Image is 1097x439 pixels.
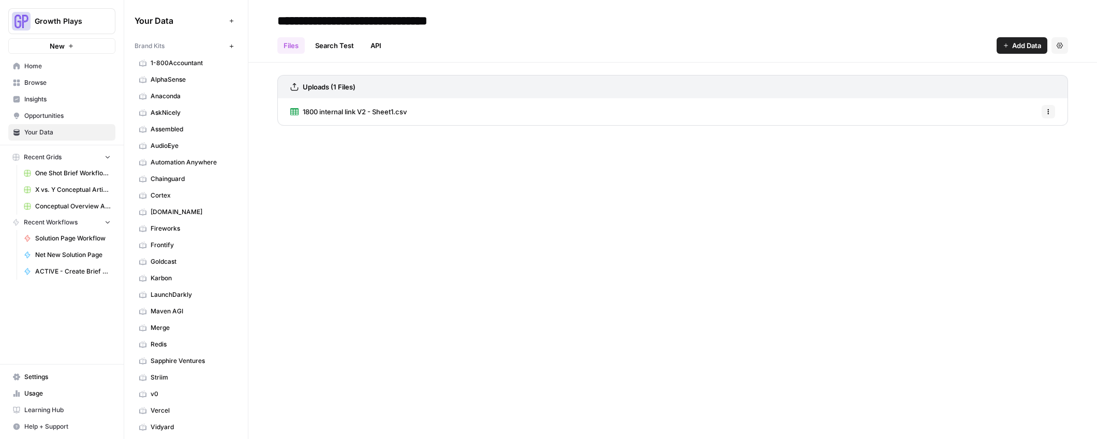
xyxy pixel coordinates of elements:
span: Settings [24,372,111,382]
a: Browse [8,74,115,91]
span: [DOMAIN_NAME] [151,207,233,217]
span: New [50,41,65,51]
a: Learning Hub [8,402,115,418]
a: Files [277,37,305,54]
a: X vs. Y Conceptual Articles [19,181,115,198]
a: Anaconda [135,88,238,104]
a: Usage [8,385,115,402]
a: Opportunities [8,108,115,124]
span: Fireworks [151,224,233,233]
h3: Uploads (1 Files) [303,82,355,92]
a: Net New Solution Page [19,247,115,263]
a: AlphaSense [135,71,238,88]
a: Settings [8,369,115,385]
a: AskNicely [135,104,238,121]
a: Frontify [135,237,238,253]
a: Striim [135,369,238,386]
span: Add Data [1012,40,1041,51]
a: Search Test [309,37,360,54]
span: Automation Anywhere [151,158,233,167]
a: AudioEye [135,138,238,154]
a: [DOMAIN_NAME] [135,204,238,220]
span: Usage [24,389,111,398]
button: Recent Workflows [8,215,115,230]
span: Sapphire Ventures [151,356,233,366]
span: Learning Hub [24,405,111,415]
a: Assembled [135,121,238,138]
a: 1-800Accountant [135,55,238,71]
span: AudioEye [151,141,233,150]
span: Cortex [151,191,233,200]
span: Your Data [135,14,225,27]
span: Help + Support [24,422,111,431]
button: Add Data [997,37,1047,54]
a: Merge [135,320,238,336]
span: Striim [151,373,233,382]
button: Help + Support [8,418,115,435]
a: Maven AGI [135,303,238,320]
span: Brand Kits [135,41,165,51]
button: Workspace: Growth Plays [8,8,115,34]
a: Solution Page Workflow [19,230,115,247]
span: Goldcast [151,257,233,266]
span: Home [24,62,111,71]
span: Conceptual Overview Article Grid [35,202,111,211]
span: Insights [24,95,111,104]
span: LaunchDarkly [151,290,233,299]
span: Your Data [24,128,111,137]
a: 1800 internal link V2 - Sheet1.csv [290,98,407,125]
a: Uploads (1 Files) [290,75,355,98]
a: Home [8,58,115,74]
span: Opportunities [24,111,111,120]
a: Cortex [135,187,238,204]
a: Automation Anywhere [135,154,238,171]
a: LaunchDarkly [135,286,238,303]
span: Anaconda [151,92,233,101]
span: ACTIVE - Create Brief Workflow [35,267,111,276]
span: One Shot Brief Workflow Grid [35,169,111,178]
span: AskNicely [151,108,233,117]
a: Vidyard [135,419,238,435]
span: AlphaSense [151,75,233,84]
img: Growth Plays Logo [12,12,31,31]
a: Karbon [135,270,238,286]
a: Sapphire Ventures [135,353,238,369]
span: Vercel [151,406,233,415]
span: v0 [151,389,233,399]
span: X vs. Y Conceptual Articles [35,185,111,194]
span: Frontify [151,240,233,250]
span: Recent Grids [24,153,62,162]
a: Redis [135,336,238,353]
a: Insights [8,91,115,108]
span: Browse [24,78,111,87]
span: Solution Page Workflow [35,234,111,243]
button: Recent Grids [8,149,115,165]
span: 1-800Accountant [151,58,233,68]
a: Goldcast [135,253,238,270]
a: Vercel [135,402,238,419]
span: Karbon [151,274,233,283]
a: Chainguard [135,171,238,187]
span: Merge [151,323,233,332]
a: Fireworks [135,220,238,237]
a: Conceptual Overview Article Grid [19,198,115,215]
a: Your Data [8,124,115,141]
button: New [8,38,115,54]
a: v0 [135,386,238,402]
span: Vidyard [151,422,233,432]
a: One Shot Brief Workflow Grid [19,165,115,181]
a: API [364,37,388,54]
span: Chainguard [151,174,233,184]
span: Recent Workflows [24,218,78,227]
span: Net New Solution Page [35,250,111,260]
span: Maven AGI [151,307,233,316]
span: Assembled [151,125,233,134]
a: ACTIVE - Create Brief Workflow [19,263,115,280]
span: Growth Plays [35,16,97,26]
span: Redis [151,340,233,349]
span: 1800 internal link V2 - Sheet1.csv [303,107,407,117]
